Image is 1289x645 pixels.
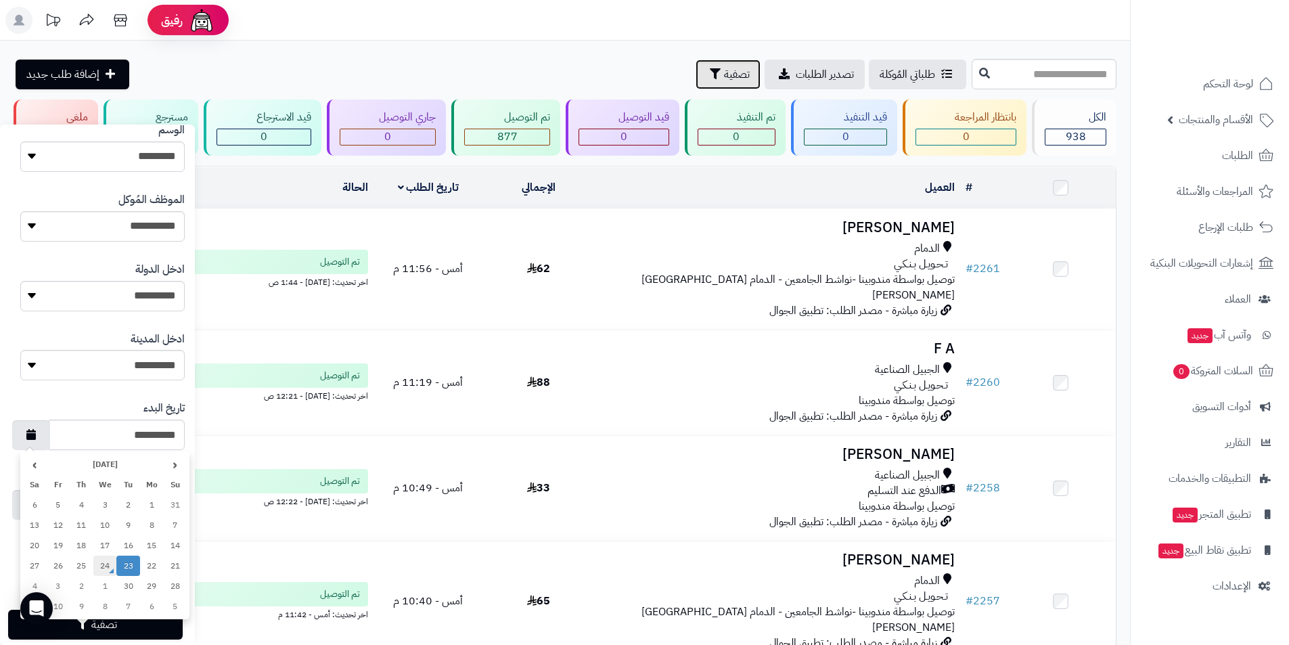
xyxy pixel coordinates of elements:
td: 12 [47,515,70,535]
td: 4 [70,495,93,515]
a: الإعدادات [1139,570,1281,602]
span: تم التوصيل [320,474,360,488]
span: 33 [527,480,550,496]
a: طلبات الإرجاع [1139,211,1281,244]
a: التطبيقات والخدمات [1139,462,1281,495]
td: 6 [140,596,164,617]
a: #2261 [966,261,1000,277]
span: الدفع عند التسليم [867,483,941,499]
span: جديد [1173,508,1198,522]
span: الجبيل الصناعية [875,468,940,483]
td: 19 [47,535,70,556]
span: 877 [497,129,518,145]
td: 6 [23,495,47,515]
div: تم التوصيل [464,110,550,125]
a: تصدير الطلبات [765,60,865,89]
th: Sa [23,474,47,495]
a: تطبيق نقاط البيعجديد [1139,534,1281,566]
div: قيد الاسترجاع [217,110,311,125]
span: تم التوصيل [320,587,360,601]
a: قيد التنفيذ 0 [788,99,900,156]
td: 29 [140,576,164,596]
td: 7 [163,515,187,535]
span: 0 [1173,364,1190,379]
span: # [966,261,973,277]
div: بانتظار المراجعة [915,110,1017,125]
span: 0 [384,129,391,145]
span: 0 [963,129,970,145]
a: بانتظار المراجعة 0 [900,99,1030,156]
td: 18 [70,535,93,556]
td: 28 [163,576,187,596]
span: الدمام [914,241,940,257]
span: التقارير [1225,433,1251,452]
td: 17 [93,535,117,556]
a: #2257 [966,593,1000,609]
button: تصفية [8,610,183,640]
span: تطبيق المتجر [1171,505,1251,524]
a: التقارير [1139,426,1281,459]
span: تطبيق نقاط البيع [1157,541,1251,560]
a: الإجمالي [522,179,556,196]
span: توصيل بواسطة مندوبينا -نواشط الجامعين - الدمام [GEOGRAPHIC_DATA][PERSON_NAME] [641,271,955,303]
div: مسترجع [116,110,189,125]
div: 877 [465,129,549,145]
a: الكل938 [1029,99,1119,156]
th: Su [163,474,187,495]
a: طلباتي المُوكلة [869,60,966,89]
img: ai-face.png [188,7,215,34]
label: تاريخ البدء [143,401,185,416]
a: تحديثات المنصة [36,7,70,37]
span: طلباتي المُوكلة [880,66,935,83]
span: تم التوصيل [320,369,360,382]
label: ادخل المدينة [131,332,185,347]
div: الكل [1045,110,1106,125]
span: العملاء [1225,290,1251,309]
span: رفيق [161,12,183,28]
td: 26 [47,556,70,576]
a: تاريخ الطلب [398,179,459,196]
a: #2260 [966,374,1000,391]
span: الدمام [914,573,940,589]
span: زيارة مباشرة - مصدر الطلب: تطبيق الجوال [769,303,937,319]
div: 0 [698,129,775,145]
a: # [966,179,972,196]
div: 0 [217,129,311,145]
span: إشعارات التحويلات البنكية [1150,254,1253,273]
span: أمس - 10:40 م [393,593,463,609]
td: 3 [47,576,70,596]
td: 8 [140,515,164,535]
td: 9 [70,596,93,617]
span: التطبيقات والخدمات [1169,469,1251,488]
td: 11 [70,515,93,535]
div: 0 [340,129,436,145]
th: ‹ [163,454,187,474]
span: توصيل بواسطة مندوبينا [859,498,955,514]
span: جديد [1188,328,1213,343]
span: 0 [261,129,267,145]
span: 0 [733,129,740,145]
td: 5 [47,495,70,515]
td: 5 [163,596,187,617]
label: الوسم [158,123,185,138]
h3: [PERSON_NAME] [599,552,955,568]
span: 65 [527,593,550,609]
a: العملاء [1139,283,1281,315]
span: تـحـويـل بـنـكـي [894,257,948,272]
a: إشعارات التحويلات البنكية [1139,247,1281,280]
div: 0 [805,129,886,145]
a: السلات المتروكة0 [1139,355,1281,387]
span: # [966,374,973,391]
div: Open Intercom Messenger [20,592,53,625]
td: 1 [93,576,117,596]
a: تم التوصيل 877 [449,99,563,156]
td: 23 [116,556,140,576]
a: إضافة طلب جديد [16,60,129,89]
span: وآتس آب [1186,326,1251,344]
span: توصيل بواسطة مندوبينا -نواشط الجامعين - الدمام [GEOGRAPHIC_DATA][PERSON_NAME] [641,604,955,636]
span: الطلبات [1222,146,1253,165]
a: تم التنفيذ 0 [682,99,789,156]
label: الموظف المُوكل [118,192,185,208]
div: تم التنفيذ [698,110,776,125]
td: 8 [93,596,117,617]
